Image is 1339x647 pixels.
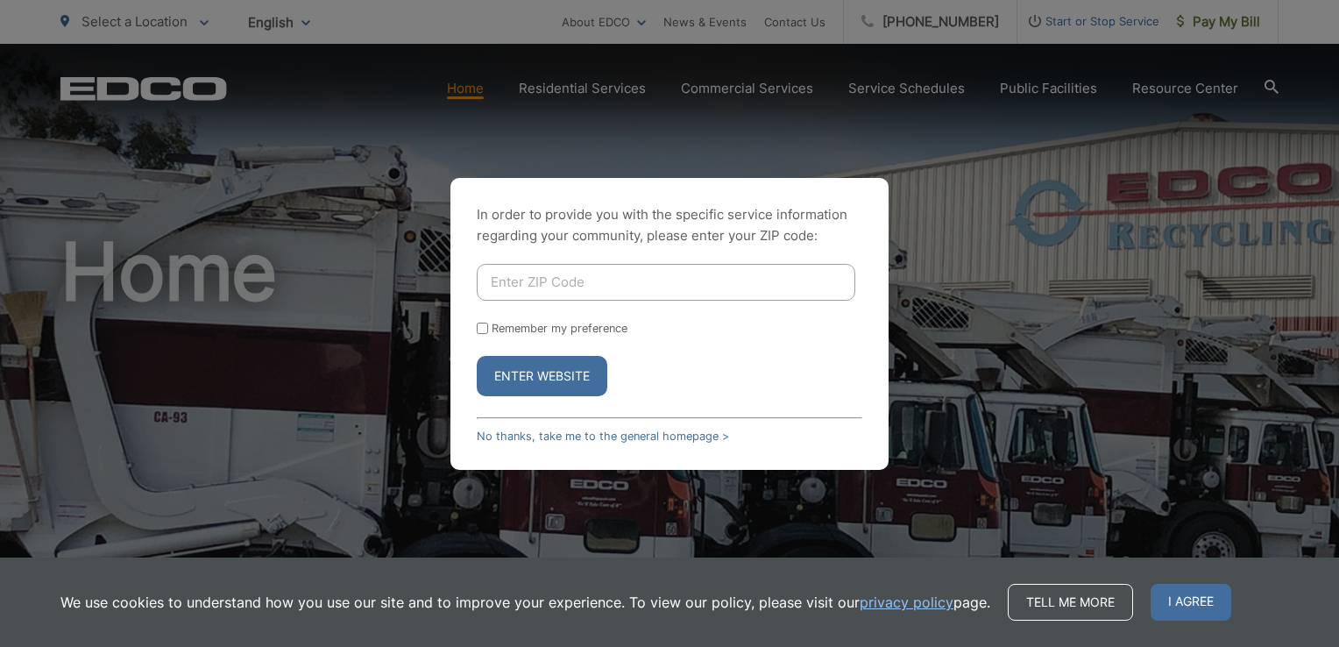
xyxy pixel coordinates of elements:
label: Remember my preference [492,322,627,335]
p: We use cookies to understand how you use our site and to improve your experience. To view our pol... [60,592,990,613]
span: I agree [1151,584,1231,621]
button: Enter Website [477,356,607,396]
a: No thanks, take me to the general homepage > [477,430,729,443]
p: In order to provide you with the specific service information regarding your community, please en... [477,204,862,246]
a: Tell me more [1008,584,1133,621]
a: privacy policy [860,592,953,613]
input: Enter ZIP Code [477,264,855,301]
